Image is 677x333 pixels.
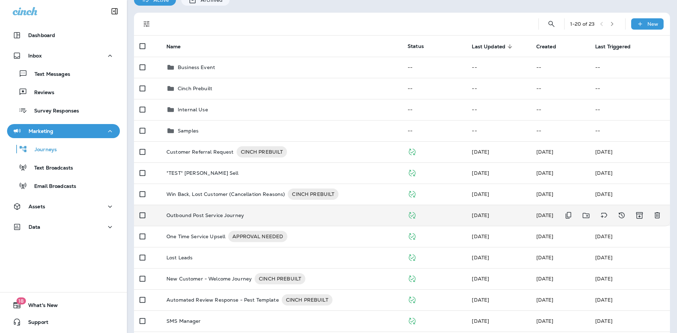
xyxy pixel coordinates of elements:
td: [DATE] [590,289,670,310]
button: Marketing [7,124,120,138]
p: Business Event [178,64,215,70]
span: Last Triggered [595,43,640,50]
span: APPROVAL NEEDED [228,233,287,240]
span: Jason Munk [536,149,554,155]
p: Survey Responses [27,108,79,115]
button: Reviews [7,85,120,99]
span: Anthony Olivias [536,212,554,218]
div: APPROVAL NEEDED [228,231,287,242]
td: [DATE] [590,268,670,289]
td: [DATE] [590,162,670,184]
div: CINCH PREBUILT [282,294,333,306]
span: CINCH PREBUILT [255,275,305,282]
p: Win Back, Lost Customer (Cancellation Reasons) [166,189,285,200]
button: Journeys [7,142,120,156]
td: -- [466,120,530,141]
p: SMS Manager [166,318,201,324]
span: Last Updated [472,43,514,50]
span: CINCH PREBUILT [282,296,333,303]
p: Data [29,224,41,230]
span: What's New [21,302,58,311]
span: Published [408,190,416,197]
p: Text Messages [28,71,70,78]
span: 18 [16,297,26,304]
span: Published [408,254,416,260]
span: Anthony Olivias [472,170,489,176]
td: -- [590,99,670,120]
span: Frank Carreno [536,297,554,303]
span: Jason Munk [536,233,554,240]
p: Journeys [28,147,57,153]
span: Frank Carreno [472,318,489,324]
p: Customer Referral Request [166,146,234,158]
td: -- [402,99,466,120]
button: View Changelog [615,208,629,223]
td: -- [590,120,670,141]
td: [DATE] [590,247,670,268]
td: [DATE] [590,310,670,332]
td: -- [466,78,530,99]
p: New [647,21,658,27]
button: Add tags [597,208,611,223]
span: Created [536,43,565,50]
span: Anthony Olivias [472,297,489,303]
td: -- [402,120,466,141]
p: *TEST* [PERSON_NAME] Sell [166,170,239,176]
span: Anthony Olivias [472,212,489,218]
button: Email Broadcasts [7,178,120,193]
div: CINCH PREBUILT [288,189,338,200]
td: [DATE] [590,226,670,247]
span: Jason Munk [472,254,489,261]
span: Status [408,43,424,49]
div: CINCH PREBUILT [255,273,305,284]
span: Created [536,44,556,50]
span: Last Triggered [595,44,630,50]
span: Last Updated [472,44,505,50]
button: Data [7,220,120,234]
p: One Time Service Upsell [166,231,225,242]
td: -- [531,57,590,78]
div: CINCH PREBUILT [237,146,287,158]
button: Search Journeys [544,17,559,31]
span: Published [408,211,416,218]
td: -- [402,57,466,78]
button: 18What's New [7,298,120,312]
span: Name [166,43,190,50]
span: Anthony Olivias [472,233,489,240]
span: Jason Munk [536,254,554,261]
p: Email Broadcasts [27,183,76,190]
span: Anthony Olivias [472,149,489,155]
span: Published [408,169,416,175]
button: Inbox [7,49,120,63]
p: Samples [178,128,199,134]
p: Assets [29,204,45,209]
button: Filters [140,17,154,31]
span: Published [408,148,416,154]
span: Frank Carreno [536,318,554,324]
p: Reviews [27,90,54,96]
button: Duplicate [561,208,575,223]
p: New Customer - Welcome Journey [166,273,252,284]
span: Anthony Olivias [536,191,554,197]
button: Support [7,315,120,329]
button: Text Messages [7,66,120,81]
p: Text Broadcasts [27,165,73,172]
span: Jason Munk [536,276,554,282]
button: Text Broadcasts [7,160,120,175]
span: Published [408,233,416,239]
span: Jason Munk [472,276,489,282]
td: -- [466,57,530,78]
span: Jason Munk [472,191,489,197]
p: Cinch Prebuilt [178,86,212,91]
p: Lost Leads [166,255,193,260]
button: Assets [7,199,120,214]
span: Anthony Olivias [536,170,554,176]
td: -- [590,78,670,99]
td: -- [402,78,466,99]
p: Automated Review Response - Pest Template [166,294,279,306]
span: CINCH PREBUILT [237,148,287,155]
button: Collapse Sidebar [105,4,124,18]
p: Dashboard [28,32,55,38]
button: Archive [632,208,647,223]
span: CINCH PREBUILT [288,191,338,198]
